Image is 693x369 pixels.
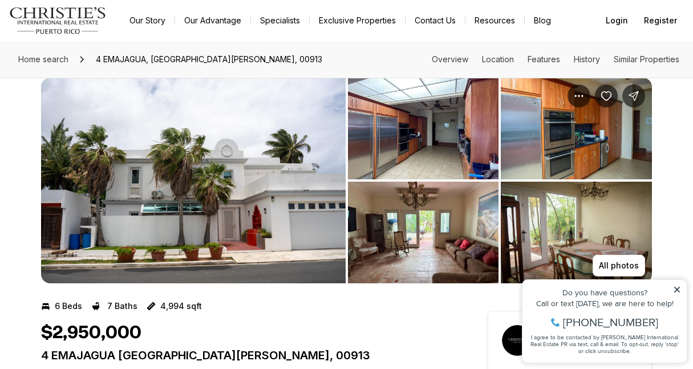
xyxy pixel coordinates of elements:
a: Skip to: Overview [432,54,468,64]
a: Our Story [120,13,175,29]
a: Home search [14,50,73,69]
button: View image gallery [348,78,499,179]
button: Save Property: 4 EMAJAGUA [595,85,618,107]
a: Skip to: Location [482,54,514,64]
a: Skip to: Features [528,54,560,64]
div: Do you have questions? [12,26,165,34]
button: View image gallery [41,78,346,283]
span: [PHONE_NUMBER] [47,54,142,65]
span: I agree to be contacted by [PERSON_NAME] International Real Estate PR via text, call & email. To ... [14,70,163,92]
span: Login [606,16,628,25]
p: 7 Baths [107,302,137,311]
li: 1 of 7 [41,78,346,283]
button: Login [599,9,635,32]
p: 4,994 sqft [160,302,202,311]
span: Home search [18,54,68,64]
button: 7 Baths [91,297,137,315]
a: Blog [525,13,560,29]
button: Register [637,9,684,32]
a: Specialists [251,13,309,29]
p: 6 Beds [55,302,82,311]
button: View image gallery [501,78,652,179]
a: Skip to: Similar Properties [614,54,679,64]
button: View image gallery [501,182,652,283]
a: Exclusive Properties [310,13,405,29]
a: Our Advantage [175,13,250,29]
nav: Page section menu [432,55,679,64]
a: Skip to: History [574,54,600,64]
p: 4 EMAJAGUA [GEOGRAPHIC_DATA][PERSON_NAME], 00913 [41,348,447,362]
div: Listing Photos [41,78,652,283]
button: Property options [568,85,590,107]
a: Resources [465,13,524,29]
p: All photos [599,261,639,270]
span: Register [644,16,677,25]
button: All photos [593,255,645,276]
img: logo [9,7,107,34]
div: Call or text [DATE], we are here to help! [12,37,165,45]
button: Share Property: 4 EMAJAGUA [622,85,645,107]
span: 4 EMAJAGUA, [GEOGRAPHIC_DATA][PERSON_NAME], 00913 [91,50,327,69]
li: 2 of 7 [348,78,653,283]
button: View image gallery [348,182,499,283]
button: Contact Us [406,13,465,29]
h1: $2,950,000 [41,322,141,344]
